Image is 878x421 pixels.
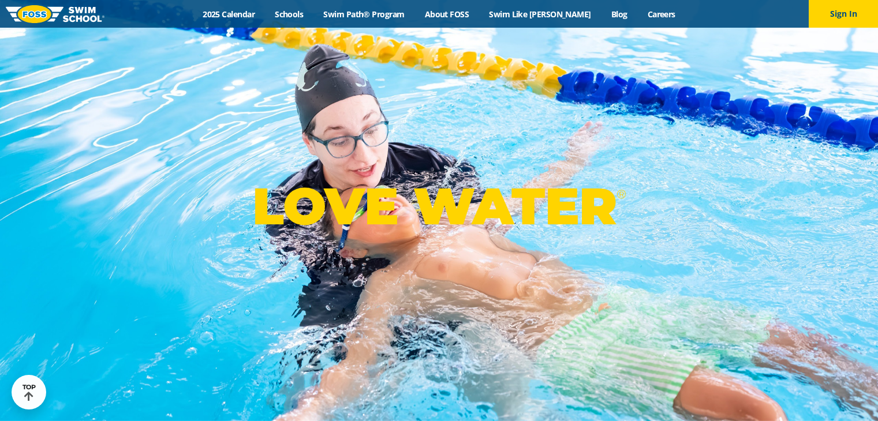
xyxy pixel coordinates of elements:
a: Schools [265,9,313,20]
a: Swim Path® Program [313,9,414,20]
a: Careers [637,9,685,20]
p: LOVE WATER [252,175,626,237]
img: FOSS Swim School Logo [6,5,104,23]
div: TOP [23,384,36,401]
sup: ® [617,187,626,201]
a: About FOSS [414,9,479,20]
a: Blog [601,9,637,20]
a: Swim Like [PERSON_NAME] [479,9,601,20]
a: 2025 Calendar [193,9,265,20]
